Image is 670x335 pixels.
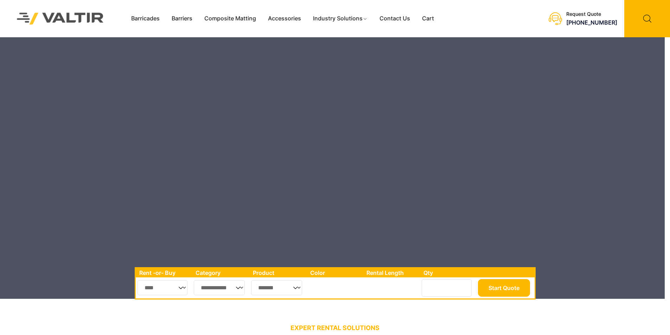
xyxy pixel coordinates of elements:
th: Category [192,268,250,277]
div: Request Quote [566,11,617,17]
a: Barriers [166,13,198,24]
th: Rent -or- Buy [136,268,192,277]
th: Rental Length [363,268,420,277]
p: EXPERT RENTAL SOLUTIONS [135,324,536,332]
th: Color [307,268,363,277]
a: Contact Us [374,13,416,24]
a: [PHONE_NUMBER] [566,19,617,26]
a: Cart [416,13,440,24]
th: Qty [420,268,476,277]
a: Composite Matting [198,13,262,24]
button: Start Quote [478,279,530,297]
a: Barricades [125,13,166,24]
img: Valtir Rentals [8,4,113,33]
a: Industry Solutions [307,13,374,24]
a: Accessories [262,13,307,24]
th: Product [249,268,307,277]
